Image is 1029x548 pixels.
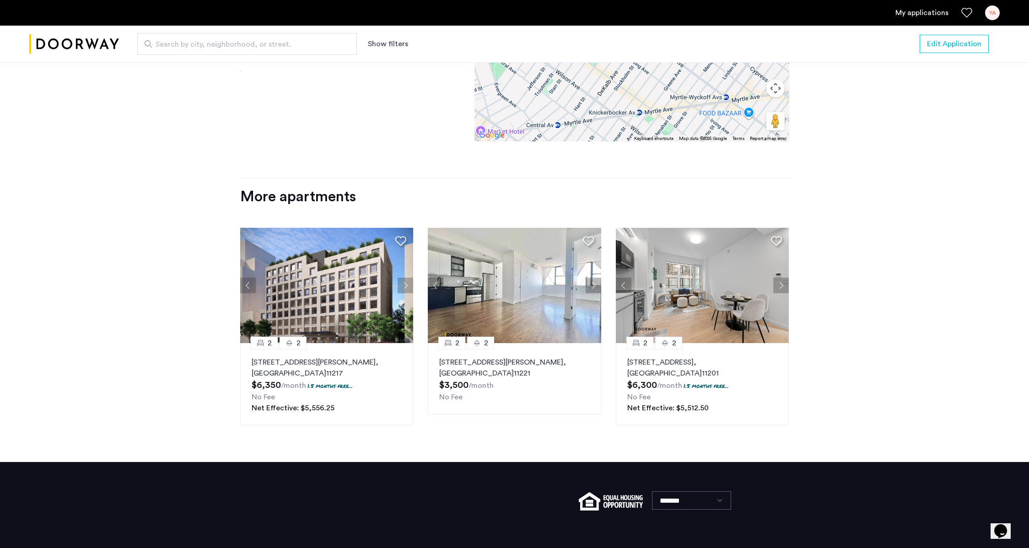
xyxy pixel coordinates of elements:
[477,129,507,141] a: Open this area in Google Maps (opens a new window)
[627,381,657,390] span: $6,300
[961,7,972,18] a: Favorites
[579,492,642,510] img: equal-housing.png
[29,27,119,61] img: logo
[398,278,413,293] button: Next apartment
[991,511,1020,539] iframe: chat widget
[895,7,948,18] a: My application
[773,278,789,293] button: Next apartment
[643,338,647,349] span: 2
[586,278,601,293] button: Next apartment
[627,393,651,401] span: No Fee
[252,393,275,401] span: No Fee
[368,38,408,49] button: Show or hide filters
[240,228,414,343] img: dc6efc1f-24ba-4395-9182-45437e21be9a_638908949662786339.png
[268,338,272,349] span: 2
[156,39,331,50] span: Search by city, neighborhood, or street.
[252,357,402,379] p: [STREET_ADDRESS][PERSON_NAME] 11217
[439,381,469,390] span: $3,500
[616,278,631,293] button: Previous apartment
[766,112,785,130] button: Drag Pegman onto the map to open Street View
[684,382,729,390] p: 1.5 months free...
[652,491,731,510] select: Language select
[428,228,601,343] img: 2016_638516054294154482.jpeg
[439,357,590,379] p: [STREET_ADDRESS][PERSON_NAME] 11221
[679,136,727,141] span: Map data ©2025 Google
[137,33,357,55] input: Apartment Search
[439,393,463,401] span: No Fee
[428,278,443,293] button: Previous apartment
[672,338,676,349] span: 2
[616,228,789,343] img: 2013_638467232898284452.jpeg
[477,129,507,141] img: Google
[29,27,119,61] a: Cazamio logo
[281,382,306,389] sub: /month
[240,188,789,206] div: More apartments
[985,5,1000,20] div: YA
[920,35,989,53] button: button
[927,38,981,49] span: Edit Application
[240,343,414,425] a: 22[STREET_ADDRESS][PERSON_NAME], [GEOGRAPHIC_DATA]112171.5 months free...No FeeNet Effective: $5,...
[307,382,353,390] p: 1.5 months free...
[627,404,709,412] span: Net Effective: $5,512.50
[657,382,682,389] sub: /month
[766,79,785,97] button: Map camera controls
[616,343,789,425] a: 22[STREET_ADDRESS], [GEOGRAPHIC_DATA]112011.5 months free...No FeeNet Effective: $5,512.50
[627,357,778,379] p: [STREET_ADDRESS] 11201
[455,338,459,349] span: 2
[484,338,488,349] span: 2
[750,135,787,142] a: Report a map error
[634,135,673,142] button: Keyboard shortcuts
[252,404,334,412] span: Net Effective: $5,556.25
[240,278,256,293] button: Previous apartment
[252,381,281,390] span: $6,350
[428,343,601,425] a: 22[STREET_ADDRESS][PERSON_NAME], [GEOGRAPHIC_DATA]11221No Fee
[469,382,494,389] sub: /month
[296,338,301,349] span: 2
[733,135,744,142] a: Terms (opens in new tab)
